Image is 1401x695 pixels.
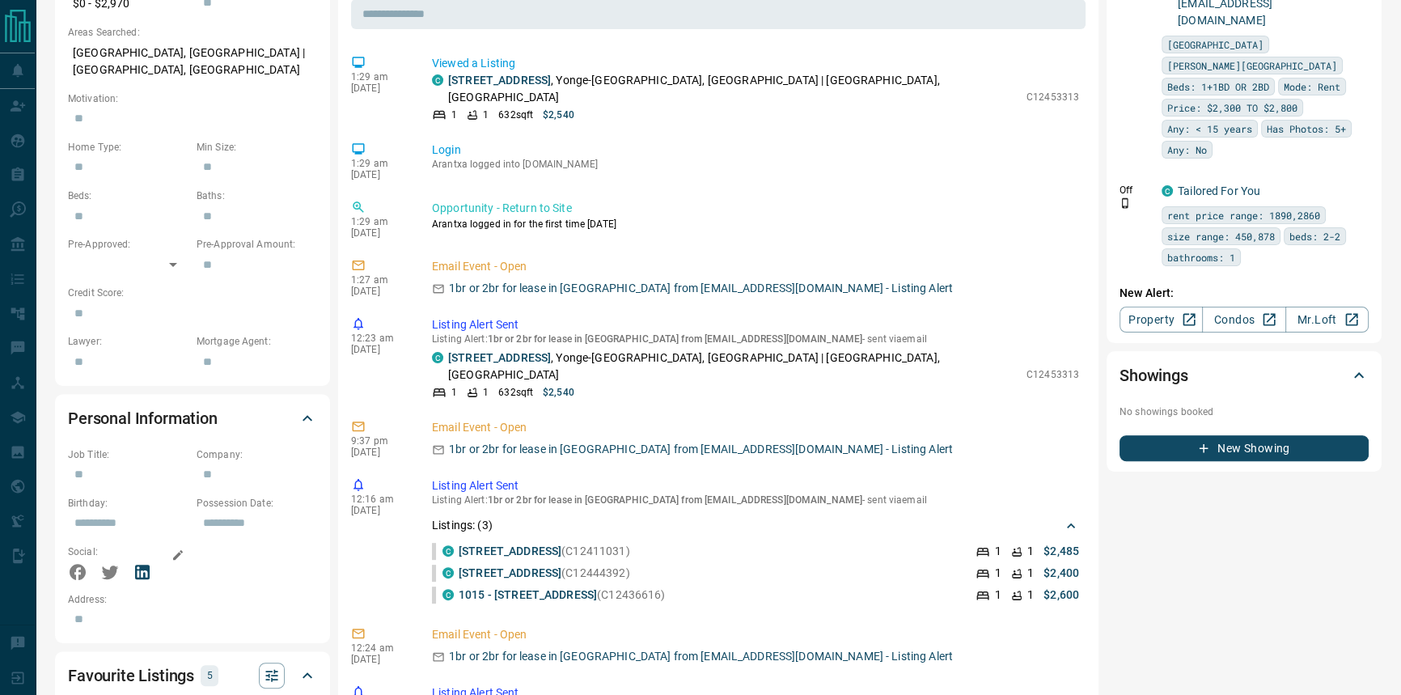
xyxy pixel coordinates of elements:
[483,385,489,400] p: 1
[1284,78,1340,95] span: Mode: Rent
[432,159,1079,170] p: Arantxa logged into [DOMAIN_NAME]
[68,25,317,40] p: Areas Searched:
[459,566,561,579] a: [STREET_ADDRESS]
[197,496,317,511] p: Possession Date:
[449,648,953,665] p: 1br or 2br for lease in [GEOGRAPHIC_DATA] from [EMAIL_ADDRESS][DOMAIN_NAME] - Listing Alert
[1267,121,1346,137] span: Has Photos: 5+
[451,385,457,400] p: 1
[448,351,551,364] a: [STREET_ADDRESS]
[1027,565,1034,582] p: 1
[197,189,317,203] p: Baths:
[1167,249,1235,265] span: bathrooms: 1
[1167,36,1263,53] span: [GEOGRAPHIC_DATA]
[1120,307,1203,333] a: Property
[1043,587,1079,604] p: $2,600
[432,352,443,363] div: condos.ca
[68,447,188,462] p: Job Title:
[1289,228,1340,244] span: beds: 2-2
[498,385,533,400] p: 632 sqft
[1120,435,1369,461] button: New Showing
[1167,207,1320,223] span: rent price range: 1890,2860
[351,654,408,665] p: [DATE]
[442,545,454,557] div: condos.ca
[68,189,188,203] p: Beds:
[197,447,317,462] p: Company:
[1120,356,1369,395] div: Showings
[351,158,408,169] p: 1:29 am
[197,140,317,155] p: Min Size:
[1167,228,1275,244] span: size range: 450,878
[351,642,408,654] p: 12:24 am
[442,589,454,600] div: condos.ca
[351,274,408,286] p: 1:27 am
[68,237,188,252] p: Pre-Approved:
[351,83,408,94] p: [DATE]
[1167,78,1269,95] span: Beds: 1+1BD OR 2BD
[68,656,317,695] div: Favourite Listings5
[432,477,1079,494] p: Listing Alert Sent
[995,587,1001,604] p: 1
[351,344,408,355] p: [DATE]
[432,511,1079,540] div: Listings: (3)
[1167,121,1252,137] span: Any: < 15 years
[68,334,188,349] p: Lawyer:
[448,72,1018,106] p: , Yonge-[GEOGRAPHIC_DATA], [GEOGRAPHIC_DATA] | [GEOGRAPHIC_DATA], [GEOGRAPHIC_DATA]
[451,108,457,122] p: 1
[432,333,1079,345] p: Listing Alert : - sent via email
[483,108,489,122] p: 1
[1285,307,1369,333] a: Mr.Loft
[68,40,317,83] p: [GEOGRAPHIC_DATA], [GEOGRAPHIC_DATA] | [GEOGRAPHIC_DATA], [GEOGRAPHIC_DATA]
[1120,197,1131,209] svg: Push Notification Only
[351,333,408,344] p: 12:23 am
[68,286,317,300] p: Credit Score:
[68,663,194,689] h2: Favourite Listings
[351,435,408,447] p: 9:37 pm
[448,350,1018,384] p: , Yonge-[GEOGRAPHIC_DATA], [GEOGRAPHIC_DATA] | [GEOGRAPHIC_DATA], [GEOGRAPHIC_DATA]
[432,419,1079,436] p: Email Event - Open
[459,545,561,557] a: [STREET_ADDRESS]
[459,587,665,604] p: (C12436616)
[432,517,493,534] p: Listings: ( 3 )
[543,108,574,122] p: $2,540
[1178,184,1260,197] a: Tailored For You
[68,91,317,106] p: Motivation:
[1120,285,1369,302] p: New Alert:
[432,494,1079,506] p: Listing Alert : - sent via email
[449,441,953,458] p: 1br or 2br for lease in [GEOGRAPHIC_DATA] from [EMAIL_ADDRESS][DOMAIN_NAME] - Listing Alert
[448,74,551,87] a: [STREET_ADDRESS]
[1043,543,1079,560] p: $2,485
[1120,405,1369,419] p: No showings booked
[205,667,214,684] p: 5
[351,494,408,505] p: 12:16 am
[995,543,1001,560] p: 1
[432,55,1079,72] p: Viewed a Listing
[1026,367,1079,382] p: C12453313
[1120,183,1152,197] p: Off
[351,447,408,458] p: [DATE]
[68,399,317,438] div: Personal Information
[68,545,188,559] p: Social:
[351,286,408,297] p: [DATE]
[442,567,454,578] div: condos.ca
[351,216,408,227] p: 1:29 am
[197,334,317,349] p: Mortgage Agent:
[1120,362,1188,388] h2: Showings
[459,565,630,582] p: (C12444392)
[459,588,597,601] a: 1015 - [STREET_ADDRESS]
[197,237,317,252] p: Pre-Approval Amount:
[498,108,533,122] p: 632 sqft
[1026,90,1079,104] p: C12453313
[1167,142,1207,158] span: Any: No
[68,496,188,511] p: Birthday:
[449,280,953,297] p: 1br or 2br for lease in [GEOGRAPHIC_DATA] from [EMAIL_ADDRESS][DOMAIN_NAME] - Listing Alert
[351,227,408,239] p: [DATE]
[995,565,1001,582] p: 1
[432,217,1079,231] p: Arantxa logged in for the first time [DATE]
[432,142,1079,159] p: Login
[1027,587,1034,604] p: 1
[432,316,1079,333] p: Listing Alert Sent
[1162,185,1173,197] div: condos.ca
[1027,543,1034,560] p: 1
[1202,307,1285,333] a: Condos
[1043,565,1079,582] p: $2,400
